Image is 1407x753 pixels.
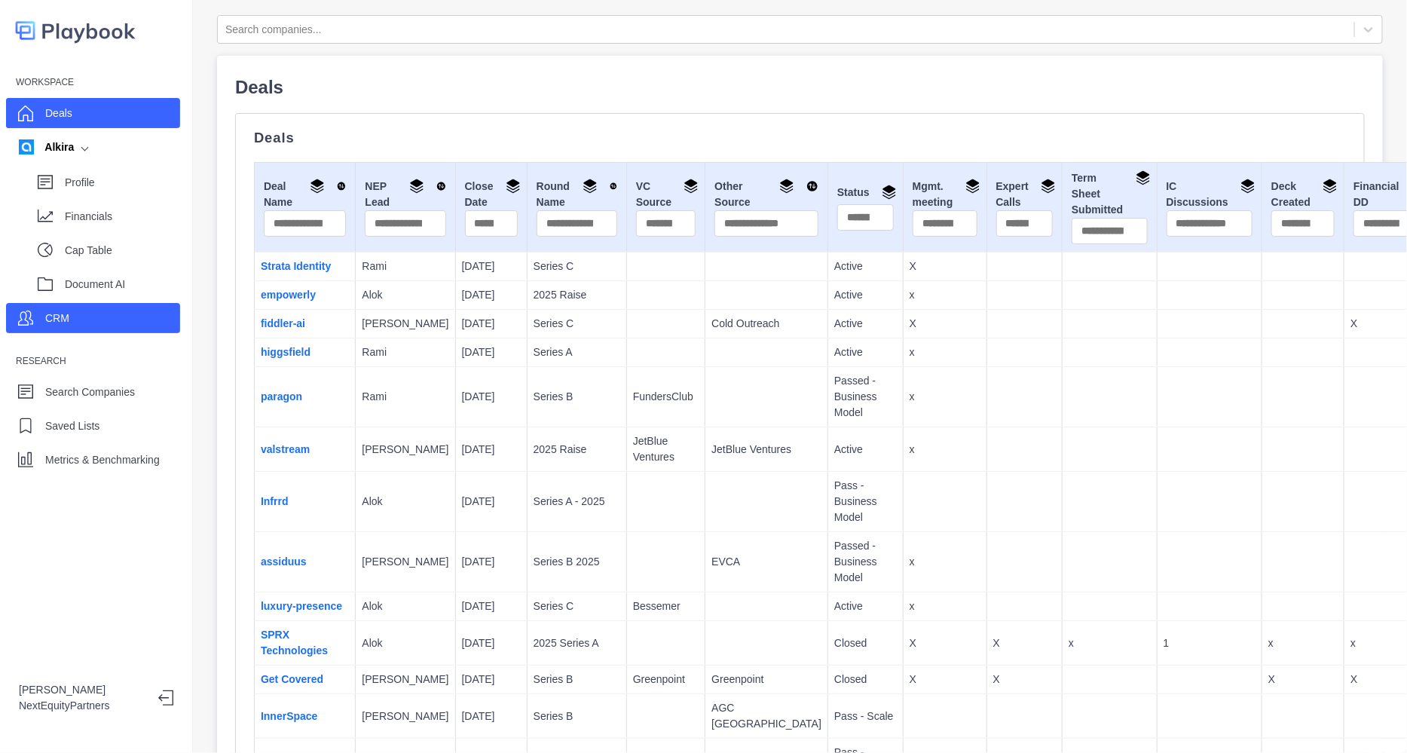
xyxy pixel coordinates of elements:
[462,554,521,570] p: [DATE]
[261,390,302,403] a: paragon
[1041,179,1056,194] img: Group By
[462,635,521,651] p: [DATE]
[19,682,146,698] p: [PERSON_NAME]
[1164,635,1256,651] p: 1
[254,132,1346,144] p: Deals
[362,494,448,510] p: Alok
[633,672,699,687] p: Greenpoint
[362,259,448,274] p: Rami
[261,495,289,507] a: Infrrd
[462,709,521,724] p: [DATE]
[910,598,980,614] p: x
[834,709,897,724] p: Pass - Scale
[1271,179,1335,210] div: Deck Created
[1167,179,1253,210] div: IC Discussions
[837,185,894,204] div: Status
[337,179,347,194] img: Sort
[1268,672,1338,687] p: X
[910,554,980,570] p: x
[834,635,897,651] p: Closed
[834,478,897,525] p: Pass - Business Model
[15,15,136,46] img: logo-colored
[910,672,980,687] p: X
[834,373,897,421] p: Passed - Business Model
[261,443,310,455] a: valstream
[45,418,99,434] p: Saved Lists
[910,635,980,651] p: X
[910,344,980,360] p: x
[534,598,620,614] p: Series C
[834,672,897,687] p: Closed
[261,556,307,568] a: assiduus
[362,287,448,303] p: Alok
[261,629,328,657] a: SPRX Technologies
[993,672,1057,687] p: X
[362,672,448,687] p: [PERSON_NAME]
[462,494,521,510] p: [DATE]
[534,494,620,510] p: Series A - 2025
[610,179,617,194] img: Sort
[534,554,620,570] p: Series B 2025
[362,635,448,651] p: Alok
[310,179,325,194] img: Group By
[534,316,620,332] p: Series C
[633,389,699,405] p: FundersClub
[235,74,1365,101] p: Deals
[711,554,821,570] p: EVCA
[834,287,897,303] p: Active
[834,259,897,274] p: Active
[1069,635,1150,651] p: x
[834,538,897,586] p: Passed - Business Model
[462,672,521,687] p: [DATE]
[633,433,699,465] p: JetBlue Ventures
[534,709,620,724] p: Series B
[779,179,794,194] img: Group By
[65,243,180,259] p: Cap Table
[537,179,617,210] div: Round Name
[965,179,980,194] img: Group By
[534,344,620,360] p: Series A
[465,179,518,210] div: Close Date
[462,287,521,303] p: [DATE]
[993,635,1057,651] p: X
[910,389,980,405] p: x
[1268,635,1338,651] p: x
[1136,170,1151,185] img: Group By
[365,179,445,210] div: NEP Lead
[19,139,34,155] img: company image
[714,179,818,210] div: Other Source
[711,700,821,732] p: AGC [GEOGRAPHIC_DATA]
[362,389,448,405] p: Rami
[913,179,977,210] div: Mgmt. meeting
[462,442,521,458] p: [DATE]
[910,316,980,332] p: X
[534,635,620,651] p: 2025 Series A
[711,672,821,687] p: Greenpoint
[362,598,448,614] p: Alok
[534,672,620,687] p: Series B
[910,442,980,458] p: x
[45,452,160,468] p: Metrics & Benchmarking
[834,316,897,332] p: Active
[261,289,316,301] a: empowerly
[462,598,521,614] p: [DATE]
[996,179,1054,210] div: Expert Calls
[806,179,818,194] img: Sort
[261,346,310,358] a: higgsfield
[506,179,521,194] img: Group By
[583,179,598,194] img: Group By
[534,287,620,303] p: 2025 Raise
[834,598,897,614] p: Active
[261,317,305,329] a: fiddler-ai
[684,179,699,194] img: Group By
[534,259,620,274] p: Series C
[65,277,180,292] p: Document AI
[462,316,521,332] p: [DATE]
[362,709,448,724] p: [PERSON_NAME]
[45,311,69,326] p: CRM
[834,442,897,458] p: Active
[261,260,331,272] a: Strata Identity
[462,389,521,405] p: [DATE]
[711,442,821,458] p: JetBlue Ventures
[1323,179,1338,194] img: Group By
